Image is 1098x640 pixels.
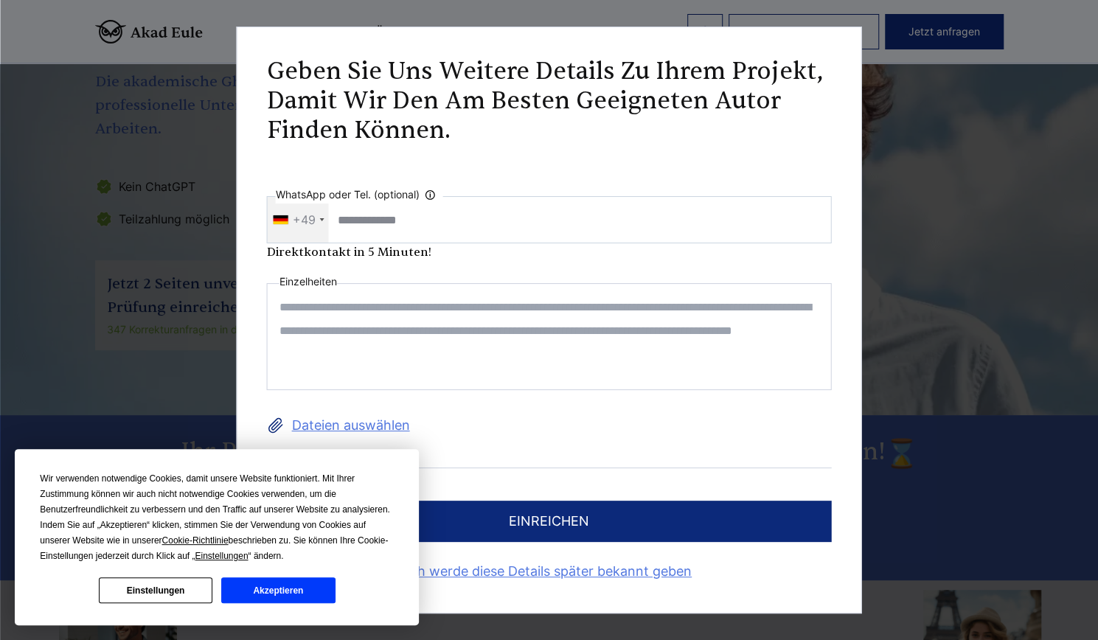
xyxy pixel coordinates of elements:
h2: Geben Sie uns weitere Details zu Ihrem Projekt, damit wir den am besten geeigneten Autor finden k... [267,57,832,145]
label: Einzelheiten [279,273,337,291]
button: Einstellungen [99,577,212,603]
button: Akzeptieren [221,577,335,603]
div: +49 [293,208,316,232]
div: Direktkontakt in 5 Minuten! [267,243,832,261]
span: Cookie-Richtlinie [162,535,229,546]
div: Cookie Consent Prompt [15,449,419,625]
a: Ich werde diese Details später bekannt geben [267,560,832,583]
label: WhatsApp oder Tel. (optional) [276,186,443,204]
label: Dateien auswählen [267,414,832,437]
button: einreichen [267,501,832,542]
div: Wir verwenden notwendige Cookies, damit unsere Website funktioniert. Mit Ihrer Zustimmung können ... [40,471,394,564]
span: Einstellungen [195,551,248,561]
div: Telephone country code [268,197,329,243]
